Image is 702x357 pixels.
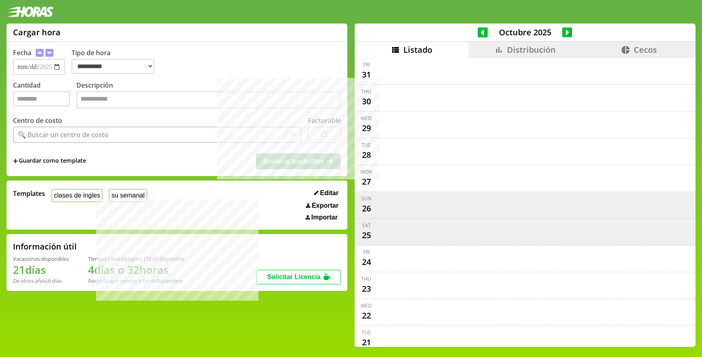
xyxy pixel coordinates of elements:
button: Editar [312,189,341,197]
div: Vacaciones disponibles [13,255,69,262]
img: logotipo [6,6,54,17]
input: Cantidad [13,91,70,106]
div: 27 [360,175,373,188]
span: Importar [311,214,338,221]
div: 31 [360,68,373,81]
span: Templates [13,189,45,198]
label: Fecha [13,48,31,57]
button: su semanal [109,189,147,202]
div: Sat [362,222,371,229]
div: 29 [360,122,373,135]
span: Cecos [634,44,657,55]
div: scrollable content [355,58,695,346]
button: clases de ingles [52,189,102,202]
div: Wed [361,115,372,122]
h1: 21 días [13,262,69,277]
div: 22 [360,309,373,322]
div: Mon [360,168,372,175]
div: Fri [363,61,370,68]
label: Centro de costo [13,116,62,125]
div: 🔍 Buscar un centro de costo [18,130,108,139]
button: Solicitar Licencia [256,270,341,284]
span: Editar [320,189,338,197]
div: Fri [363,249,370,256]
div: 23 [360,282,373,295]
div: Tue [362,329,371,336]
label: Tipo de hora [71,48,161,75]
span: Listado [403,44,432,55]
div: 24 [360,256,373,269]
div: Recordá que vencen a fin de [88,277,184,284]
h2: Información útil [13,241,77,252]
select: Tipo de hora [71,59,154,74]
b: Diciembre [156,277,182,284]
span: + [13,157,18,166]
div: Sun [361,195,371,202]
div: Tiempo Libre Optativo (TiLO) disponible [88,255,184,262]
h1: Cargar hora [13,27,61,38]
textarea: Descripción [76,91,341,108]
div: 21 [360,336,373,349]
div: 26 [360,202,373,215]
span: Solicitar Licencia [267,273,321,280]
div: 30 [360,95,373,108]
div: Thu [361,88,371,95]
div: Wed [361,302,372,309]
span: Exportar [312,202,338,209]
div: De otros años: 6 días [13,277,69,284]
label: Cantidad [13,81,76,110]
span: Distribución [507,44,556,55]
span: +Guardar como template [13,157,86,166]
div: 28 [360,148,373,161]
span: Octubre 2025 [488,27,562,38]
div: 25 [360,229,373,242]
label: Descripción [76,81,341,110]
div: Tue [362,142,371,148]
label: Facturable [308,116,341,125]
h1: 4 días o 32 horas [88,262,184,277]
button: Exportar [303,202,341,210]
div: Thu [361,275,371,282]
